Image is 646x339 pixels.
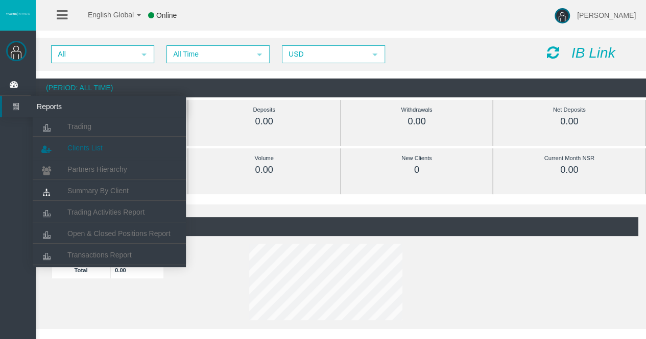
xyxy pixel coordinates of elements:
[33,117,186,136] a: Trading
[52,262,111,278] td: Total
[156,11,177,19] span: Online
[67,144,102,152] span: Clients List
[371,50,379,59] span: select
[2,96,186,117] a: Reports
[33,203,186,221] a: Trading Activities Report
[577,11,636,19] span: [PERSON_NAME]
[555,8,570,23] img: user-image
[67,229,171,238] span: Open & Closed Positions Report
[36,79,646,97] div: (Period: All Time)
[516,104,622,116] div: Net Deposits
[516,152,622,164] div: Current Month NSR
[43,217,638,236] div: (Period: All Time)
[67,208,145,216] span: Trading Activities Report
[29,96,129,117] span: Reports
[33,246,186,264] a: Transactions Report
[571,45,615,61] i: IB Link
[33,181,186,200] a: Summary By Client
[168,46,250,62] span: All Time
[33,160,186,178] a: Partners Hierarchy
[67,122,91,131] span: Trading
[211,164,317,176] div: 0.00
[364,104,470,116] div: Withdrawals
[516,116,622,127] div: 0.00
[67,165,127,173] span: Partners Hierarchy
[33,139,186,157] a: Clients List
[67,251,132,259] span: Transactions Report
[52,46,135,62] span: All
[283,46,366,62] span: USD
[140,50,148,59] span: select
[547,45,559,60] i: Reload Dashboard
[33,224,186,243] a: Open & Closed Positions Report
[364,164,470,176] div: 0
[67,187,129,195] span: Summary By Client
[516,164,622,176] div: 0.00
[255,50,264,59] span: select
[211,104,317,116] div: Deposits
[364,152,470,164] div: New Clients
[211,152,317,164] div: Volume
[364,116,470,127] div: 0.00
[211,116,317,127] div: 0.00
[5,12,31,16] img: logo.svg
[111,262,164,278] td: 0.00
[75,11,134,19] span: English Global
